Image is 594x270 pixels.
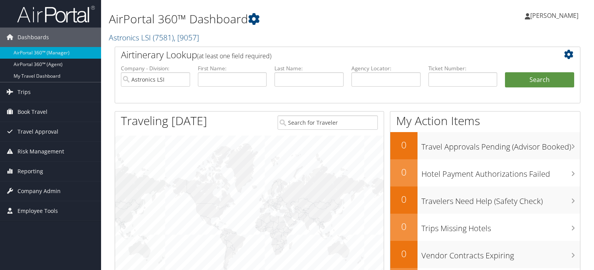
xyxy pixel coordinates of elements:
span: Travel Approval [17,122,58,141]
h3: Hotel Payment Authorizations Failed [421,165,580,179]
span: Risk Management [17,142,64,161]
a: [PERSON_NAME] [525,4,586,27]
span: , [ 9057 ] [174,32,199,43]
label: Ticket Number: [428,64,498,72]
img: airportal-logo.png [17,5,95,23]
h1: My Action Items [390,113,580,129]
h2: 0 [390,247,418,260]
span: Dashboards [17,28,49,47]
span: [PERSON_NAME] [530,11,578,20]
h2: 0 [390,220,418,233]
span: (at least one field required) [197,52,271,60]
a: 0Trips Missing Hotels [390,214,580,241]
h2: 0 [390,193,418,206]
h2: 0 [390,165,418,179]
button: Search [505,72,574,88]
input: Search for Traveler [278,115,378,130]
a: Astronics LSI [109,32,199,43]
h1: AirPortal 360™ Dashboard [109,11,427,27]
span: Book Travel [17,102,47,122]
label: Agency Locator: [351,64,421,72]
a: 0Travel Approvals Pending (Advisor Booked) [390,132,580,159]
label: Company - Division: [121,64,190,72]
span: Company Admin [17,181,61,201]
a: 0Hotel Payment Authorizations Failed [390,159,580,186]
h3: Travelers Need Help (Safety Check) [421,192,580,207]
span: ( 7581 ) [153,32,174,43]
span: Trips [17,82,31,102]
h3: Travel Approvals Pending (Advisor Booked) [421,138,580,152]
span: Reporting [17,162,43,181]
span: Employee Tools [17,201,58,221]
a: 0Travelers Need Help (Safety Check) [390,186,580,214]
h3: Trips Missing Hotels [421,219,580,234]
h2: Airtinerary Lookup [121,48,535,61]
h1: Traveling [DATE] [121,113,207,129]
h2: 0 [390,138,418,152]
label: Last Name: [274,64,344,72]
label: First Name: [198,64,267,72]
a: 0Vendor Contracts Expiring [390,241,580,268]
h3: Vendor Contracts Expiring [421,246,580,261]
